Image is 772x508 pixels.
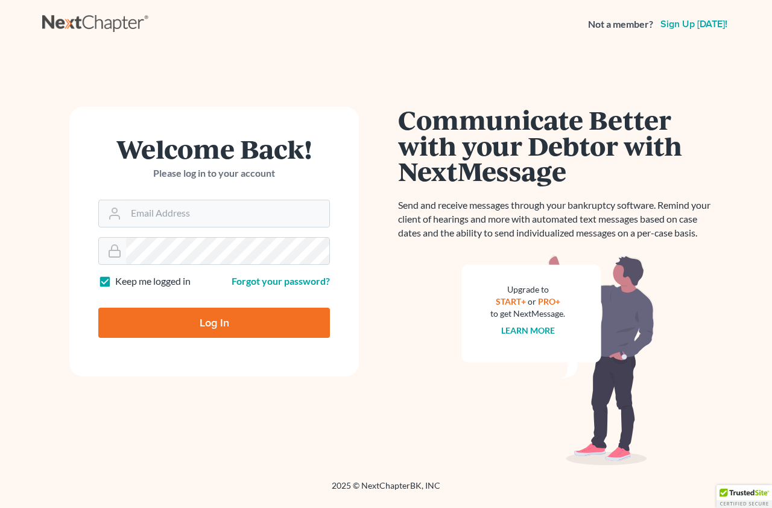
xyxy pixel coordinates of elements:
div: TrustedSite Certified [717,485,772,508]
a: Forgot your password? [232,275,330,287]
a: Learn more [501,325,555,335]
input: Log In [98,308,330,338]
p: Please log in to your account [98,167,330,180]
strong: Not a member? [588,17,653,31]
input: Email Address [126,200,329,227]
a: START+ [496,296,526,306]
div: Upgrade to [490,284,565,296]
h1: Communicate Better with your Debtor with NextMessage [398,107,718,184]
img: nextmessage_bg-59042aed3d76b12b5cd301f8e5b87938c9018125f34e5fa2b7a6b67550977c72.svg [461,255,654,466]
h1: Welcome Back! [98,136,330,162]
label: Keep me logged in [115,275,191,288]
div: 2025 © NextChapterBK, INC [42,480,730,501]
a: PRO+ [538,296,560,306]
a: Sign up [DATE]! [658,19,730,29]
span: or [528,296,536,306]
div: to get NextMessage. [490,308,565,320]
p: Send and receive messages through your bankruptcy software. Remind your client of hearings and mo... [398,198,718,240]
